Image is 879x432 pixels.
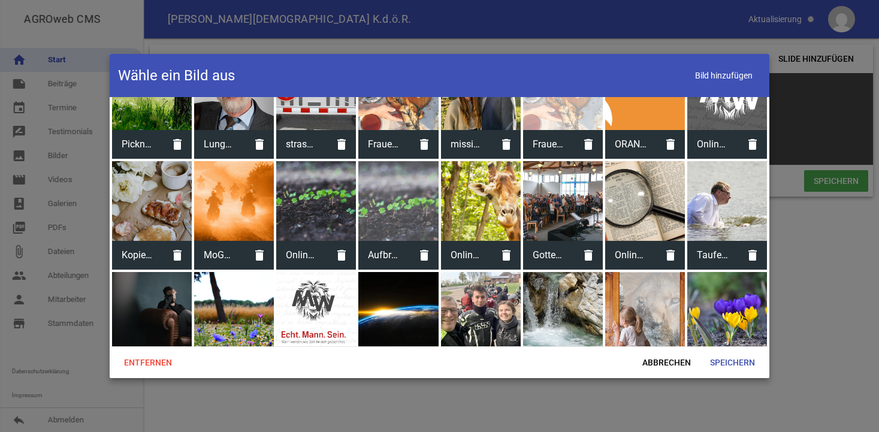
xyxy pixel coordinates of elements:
[112,129,163,160] span: Picknick_krisztina-papp_unsplash_newsletterklein.jpg
[605,240,656,271] span: Online-Kirche 2023 (8) Kopie.png
[118,66,235,85] h4: Wähle ein Bild aus
[605,129,656,160] span: ORANGE_LEBEN_Newsletterklein.jpg
[194,240,245,271] span: MoGo-23-Bild-only.jpeg
[492,241,521,270] i: delete
[656,130,685,159] i: delete
[687,129,738,160] span: Online-Kirche 2023 (9) Kopie 2.png
[656,241,685,270] i: delete
[276,129,327,160] span: strassensperre_02.jpg
[687,64,761,88] span: Bild hinzufügen
[633,352,700,373] span: Abbrechen
[574,241,603,270] i: delete
[327,130,356,159] i: delete
[358,240,409,271] span: Aufbruch_Leben_Keimlinge.jpg
[245,130,274,159] i: delete
[523,129,574,160] span: Frauentag-Bildschirme.png
[327,241,356,270] i: delete
[410,130,439,159] i: delete
[574,130,603,159] i: delete
[738,130,767,159] i: delete
[700,352,765,373] span: Speichern
[492,130,521,159] i: delete
[523,240,574,271] span: Gottesdienst_Ostern_2019_01.jpg
[163,130,192,159] i: delete
[163,241,192,270] i: delete
[738,241,767,270] i: delete
[441,240,492,271] span: Online-Kirche 2023 (9).png
[114,352,182,373] span: Entfernen
[687,240,738,271] span: Taufe_22-08-28_DSC5712_AL_KLEIN.jpg
[112,240,163,271] span: Kopie von 18.03.2023.png
[276,240,327,271] span: Online-Kirche_2022 (9).png
[358,129,409,160] span: Frauen_Frauentag_gedeckterTisch_01kleinnewsletter.jpg
[410,241,439,270] i: delete
[194,129,245,160] span: Lung_Alfred_2016.jpg
[441,129,492,160] span: mission_Sambia_Hintzes03.jpeg
[245,241,274,270] i: delete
